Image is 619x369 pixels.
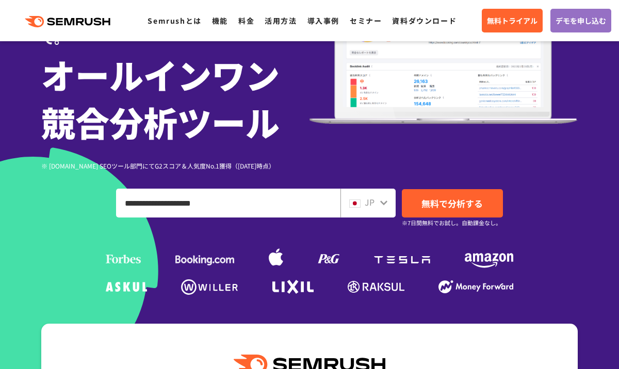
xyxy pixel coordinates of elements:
[392,15,457,26] a: 資料ダウンロード
[265,15,297,26] a: 活用方法
[556,15,606,26] span: デモを申し込む
[117,189,340,217] input: ドメイン、キーワードまたはURLを入力してください
[212,15,228,26] a: 機能
[402,189,503,217] a: 無料で分析する
[487,15,537,26] span: 無料トライアル
[482,9,543,32] a: 無料トライアル
[238,15,254,26] a: 料金
[402,218,501,228] small: ※7日間無料でお試し。自動課金なし。
[365,196,374,208] span: JP
[41,161,309,171] div: ※ [DOMAIN_NAME] SEOツール部門にてG2スコア＆人気度No.1獲得（[DATE]時点）
[350,15,382,26] a: セミナー
[148,15,201,26] a: Semrushとは
[550,9,611,32] a: デモを申し込む
[421,197,483,210] span: 無料で分析する
[41,51,309,145] h1: オールインワン 競合分析ツール
[307,15,339,26] a: 導入事例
